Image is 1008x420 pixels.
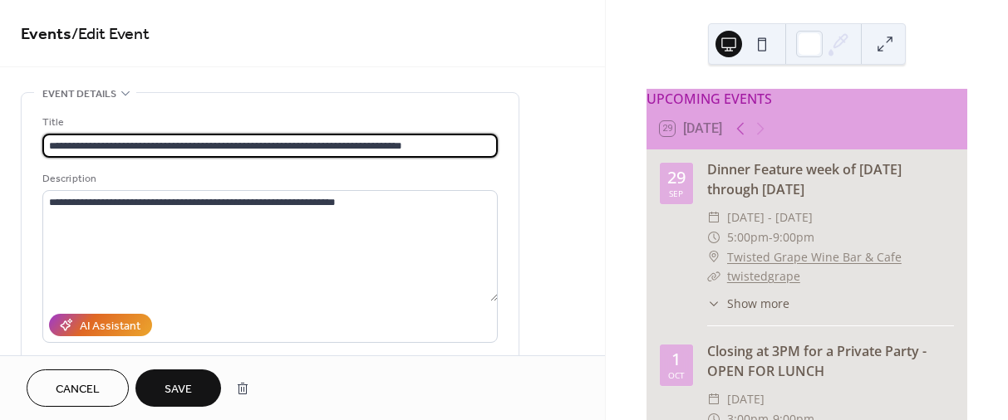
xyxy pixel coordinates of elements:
[668,371,685,379] div: Oct
[27,369,129,407] button: Cancel
[42,170,494,188] div: Description
[669,189,683,198] div: Sep
[727,268,800,284] a: twistedgrape
[71,18,150,51] span: / Edit Event
[707,208,720,227] div: ​
[727,389,765,409] span: [DATE]
[769,227,773,247] span: -
[707,227,720,247] div: ​
[727,247,902,267] a: Twisted Grape Wine Bar & Cafe
[671,351,681,368] div: 1
[21,18,71,51] a: Events
[773,227,814,247] span: 9:00pm
[56,381,100,398] span: Cancel
[667,169,686,186] div: 29
[42,114,494,131] div: Title
[80,318,140,335] div: AI Assistant
[165,381,192,398] span: Save
[707,342,927,380] a: Closing at 3PM for a Private Party - OPEN FOR LUNCH
[42,85,116,103] span: Event details
[727,227,769,247] span: 5:00pm
[707,247,720,267] div: ​
[707,389,720,409] div: ​
[707,160,902,198] a: Dinner Feature week of [DATE] through [DATE]
[707,266,720,286] div: ​
[647,89,967,109] div: UPCOMING EVENTS
[49,314,152,336] button: AI Assistant
[707,295,720,312] div: ​
[727,295,789,312] span: Show more
[135,369,221,407] button: Save
[707,295,789,312] button: ​Show more
[727,208,813,227] span: [DATE] - [DATE]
